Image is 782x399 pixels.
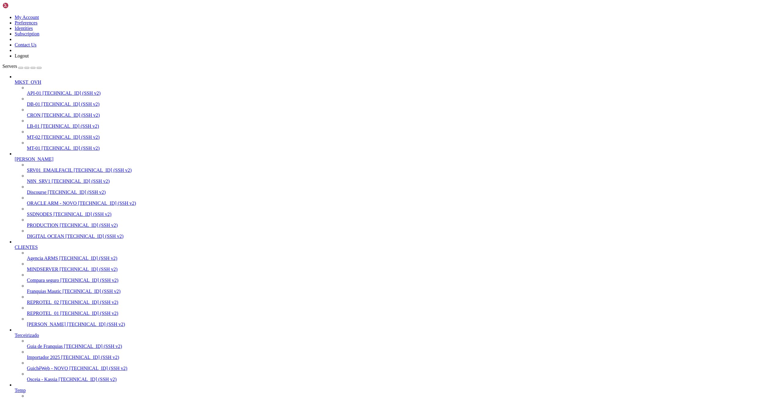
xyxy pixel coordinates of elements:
[15,157,53,162] span: [PERSON_NAME]
[27,162,780,173] li: SRV01_EMAILFACIL [TECHNICAL_ID] (SSH v2)
[27,311,59,316] span: REPROTEL_01
[52,179,110,184] span: [TECHNICAL_ID] (SSH v2)
[15,42,37,47] a: Contact Us
[15,26,33,31] a: Identities
[27,349,780,360] li: Importador 2025 [TECHNICAL_ID] (SSH v2)
[27,300,59,305] span: REPROTEL_02
[27,91,41,96] span: API-01
[27,234,64,239] span: DIGITAL OCEAN
[27,212,52,217] span: SSDNODES
[27,179,50,184] span: N8N_SRV1
[27,322,66,327] span: [PERSON_NAME]
[15,157,780,162] a: [PERSON_NAME]
[27,140,780,151] li: MT-01 [TECHNICAL_ID] (SSH v2)
[78,201,136,206] span: [TECHNICAL_ID] (SSH v2)
[27,261,780,272] li: MINDSERVER [TECHNICAL_ID] (SSH v2)
[42,91,100,96] span: [TECHNICAL_ID] (SSH v2)
[42,102,100,107] span: [TECHNICAL_ID] (SSH v2)
[27,173,780,184] li: N8N_SRV1 [TECHNICAL_ID] (SSH v2)
[15,245,780,250] a: CLIENTES
[27,256,780,261] a: Agencia ARMS [TECHNICAL_ID] (SSH v2)
[27,267,780,272] a: MINDSERVER [TECHNICAL_ID] (SSH v2)
[2,64,17,69] span: Servers
[42,135,100,140] span: [TECHNICAL_ID] (SSH v2)
[27,168,72,173] span: SRV01_EMAILFACIL
[27,118,780,129] li: LB-01 [TECHNICAL_ID] (SSH v2)
[15,239,780,327] li: CLIENTES
[15,31,39,36] a: Subscription
[15,333,39,338] span: Terceirizado
[27,96,780,107] li: DB-01 [TECHNICAL_ID] (SSH v2)
[27,217,780,228] li: PRODUCTION [TECHNICAL_ID] (SSH v2)
[27,267,58,272] span: MINDSERVER
[27,344,63,349] span: Guia de Franquias
[27,322,780,327] a: [PERSON_NAME] [TECHNICAL_ID] (SSH v2)
[60,267,118,272] span: [TECHNICAL_ID] (SSH v2)
[27,377,780,382] a: Osceia - Kassia [TECHNICAL_ID] (SSH v2)
[27,146,40,151] span: MT-01
[27,146,780,151] a: MT-01 [TECHNICAL_ID] (SSH v2)
[27,344,780,349] a: Guia de Franquias [TECHNICAL_ID] (SSH v2)
[2,2,38,9] img: Shellngn
[2,64,42,69] a: Servers
[27,228,780,239] li: DIGITAL OCEAN [TECHNICAL_ID] (SSH v2)
[27,129,780,140] li: MT-02 [TECHNICAL_ID] (SSH v2)
[48,190,106,195] span: [TECHNICAL_ID] (SSH v2)
[74,168,132,173] span: [TECHNICAL_ID] (SSH v2)
[27,102,780,107] a: DB-01 [TECHNICAL_ID] (SSH v2)
[27,179,780,184] a: N8N_SRV1 [TECHNICAL_ID] (SSH v2)
[27,289,61,294] span: Franquias Mautic
[27,190,780,195] a: Discourse [TECHNICAL_ID] (SSH v2)
[15,333,780,338] a: Terceirizado
[69,366,127,371] span: [TECHNICAL_ID] (SSH v2)
[27,278,780,283] a: Compara seguro [TECHNICAL_ID] (SSH v2)
[27,278,59,283] span: Compara seguro
[15,388,780,393] a: Temp
[27,305,780,316] li: REPROTEL_01 [TECHNICAL_ID] (SSH v2)
[27,272,780,283] li: Compara seguro [TECHNICAL_ID] (SSH v2)
[15,74,780,151] li: MKST_OVH
[60,311,118,316] span: [TECHNICAL_ID] (SSH v2)
[27,135,780,140] a: MT-02 [TECHNICAL_ID] (SSH v2)
[60,223,118,228] span: [TECHNICAL_ID] (SSH v2)
[62,289,120,294] span: [TECHNICAL_ID] (SSH v2)
[27,355,780,360] a: Importador 2025 [TECHNICAL_ID] (SSH v2)
[42,113,100,118] span: [TECHNICAL_ID] (SSH v2)
[42,146,100,151] span: [TECHNICAL_ID] (SSH v2)
[15,15,39,20] a: My Account
[15,327,780,382] li: Terceirizado
[27,223,58,228] span: PRODUCTION
[27,113,780,118] a: CRON [TECHNICAL_ID] (SSH v2)
[41,124,99,129] span: [TECHNICAL_ID] (SSH v2)
[27,311,780,316] a: REPROTEL_01 [TECHNICAL_ID] (SSH v2)
[27,113,40,118] span: CRON
[27,184,780,195] li: Discourse [TECHNICAL_ID] (SSH v2)
[27,102,40,107] span: DB-01
[15,20,38,25] a: Preferences
[15,79,41,85] span: MKST_OVH
[27,366,780,371] a: GuichêWeb - NOVO [TECHNICAL_ID] (SSH v2)
[27,124,780,129] a: LB-01 [TECHNICAL_ID] (SSH v2)
[27,201,77,206] span: ORACLE ARM - NOVO
[27,190,46,195] span: Discourse
[67,322,125,327] span: [TECHNICAL_ID] (SSH v2)
[61,355,119,360] span: [TECHNICAL_ID] (SSH v2)
[27,355,60,360] span: Importador 2025
[27,91,780,96] a: API-01 [TECHNICAL_ID] (SSH v2)
[27,201,780,206] a: ORACLE ARM - NOVO [TECHNICAL_ID] (SSH v2)
[15,388,26,393] span: Temp
[27,377,57,382] span: Osceia - Kassia
[27,316,780,327] li: [PERSON_NAME] [TECHNICAL_ID] (SSH v2)
[27,283,780,294] li: Franquias Mautic [TECHNICAL_ID] (SSH v2)
[27,300,780,305] a: REPROTEL_02 [TECHNICAL_ID] (SSH v2)
[27,168,780,173] a: SRV01_EMAILFACIL [TECHNICAL_ID] (SSH v2)
[27,294,780,305] li: REPROTEL_02 [TECHNICAL_ID] (SSH v2)
[60,278,118,283] span: [TECHNICAL_ID] (SSH v2)
[64,344,122,349] span: [TECHNICAL_ID] (SSH v2)
[27,289,780,294] a: Franquias Mautic [TECHNICAL_ID] (SSH v2)
[27,124,40,129] span: LB-01
[27,206,780,217] li: SSDNODES [TECHNICAL_ID] (SSH v2)
[27,212,780,217] a: SSDNODES [TECHNICAL_ID] (SSH v2)
[27,366,68,371] span: GuichêWeb - NOVO
[59,377,117,382] span: [TECHNICAL_ID] (SSH v2)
